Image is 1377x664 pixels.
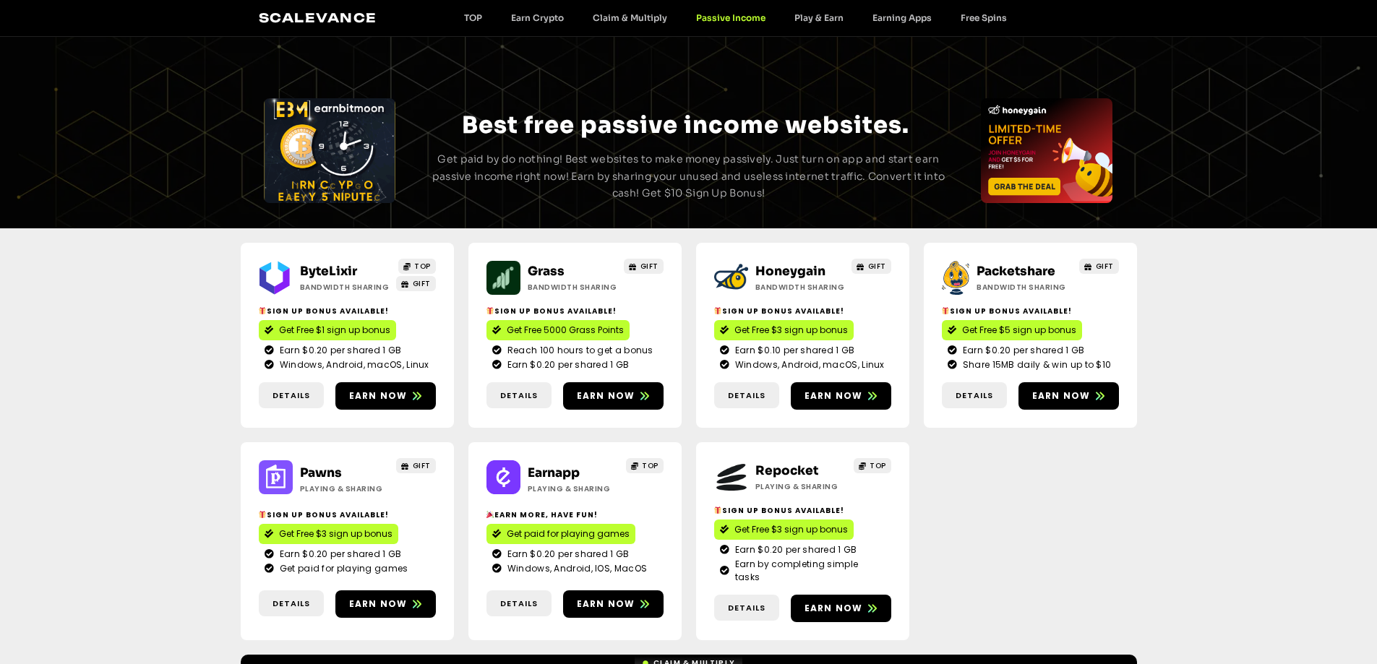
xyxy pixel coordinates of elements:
[504,358,630,371] span: Earn $0.20 per shared 1 GB
[682,12,780,23] a: Passive Income
[349,598,408,611] span: Earn now
[279,527,392,540] span: Get Free $3 sign up bonus
[755,264,825,279] a: Honeygain
[956,389,993,402] span: Details
[507,527,630,540] span: Get paid for playing games
[942,307,949,314] img: 🎁
[413,460,431,471] span: GIFT
[791,595,891,622] a: Earn now
[259,511,266,518] img: 🎁
[946,12,1021,23] a: Free Spins
[335,382,436,410] a: Earn now
[486,524,635,544] a: Get paid for playing games
[259,524,398,544] a: Get Free $3 sign up bonus
[486,509,664,520] h2: Earn More, Have Fun!
[981,98,1112,203] div: Slides
[714,320,854,340] a: Get Free $3 sign up bonus
[642,460,659,471] span: TOP
[507,324,624,337] span: Get Free 5000 Grass Points
[977,282,1067,293] h2: Bandwidth Sharing
[563,590,664,618] a: Earn now
[259,590,324,617] a: Details
[563,382,664,410] a: Earn now
[728,389,765,402] span: Details
[264,98,395,203] div: Slides
[732,558,885,584] span: Earn by completing simple tasks
[640,261,659,272] span: GIFT
[497,12,578,23] a: Earn Crypto
[734,523,848,536] span: Get Free $3 sign up bonus
[300,282,390,293] h2: Bandwidth Sharing
[732,358,885,371] span: Windows, Android, macOS, Linux
[714,595,779,621] a: Details
[259,307,266,314] img: 🎁
[1032,389,1091,402] span: Earn now
[504,344,653,357] span: Reach 100 hours to get a bonus
[486,320,630,340] a: Get Free 5000 Grass Points
[414,261,431,272] span: TOP
[300,483,390,494] h2: Playing & Sharing
[396,276,436,291] a: GIFT
[462,111,909,139] span: Best free passive income websites.
[851,259,891,274] a: GIFT
[300,465,342,480] a: Pawns
[500,598,538,610] span: Details
[626,458,664,473] a: TOP
[500,389,538,402] span: Details
[962,324,1076,337] span: Get Free $5 sign up bonus
[780,12,858,23] a: Play & Earn
[486,307,494,314] img: 🎁
[273,389,310,402] span: Details
[755,282,846,293] h2: Bandwidth Sharing
[528,282,618,293] h2: Bandwidth Sharing
[728,602,765,614] span: Details
[276,358,429,371] span: Windows, Android, macOS, Linux
[276,548,402,561] span: Earn $0.20 per shared 1 GB
[805,389,863,402] span: Earn now
[854,458,891,473] a: TOP
[450,12,497,23] a: TOP
[868,261,886,272] span: GIFT
[805,602,863,615] span: Earn now
[279,324,390,337] span: Get Free $1 sign up bonus
[259,509,436,520] h2: Sign up bonus available!
[755,463,818,478] a: Repocket
[528,264,565,279] a: Grass
[578,12,682,23] a: Claim & Multiply
[1096,261,1114,272] span: GIFT
[486,590,552,617] a: Details
[335,590,436,618] a: Earn now
[259,382,324,409] a: Details
[396,458,436,473] a: GIFT
[858,12,946,23] a: Earning Apps
[398,259,436,274] a: TOP
[486,511,494,518] img: 🎉
[276,562,408,575] span: Get paid for playing games
[714,382,779,409] a: Details
[577,598,635,611] span: Earn now
[942,382,1007,409] a: Details
[486,306,664,316] h2: Sign up bonus available!
[942,320,1082,340] a: Get Free $5 sign up bonus
[577,389,635,402] span: Earn now
[349,389,408,402] span: Earn now
[959,344,1085,357] span: Earn $0.20 per shared 1 GB
[1018,382,1119,410] a: Earn now
[504,562,647,575] span: Windows, Android, IOS, MacOS
[714,307,721,314] img: 🎁
[450,12,1021,23] nav: Menu
[300,264,357,279] a: ByteLixir
[624,259,664,274] a: GIFT
[504,548,630,561] span: Earn $0.20 per shared 1 GB
[734,324,848,337] span: Get Free $3 sign up bonus
[714,506,721,514] img: 🎁
[714,306,891,316] h2: Sign up bonus available!
[714,519,854,540] a: Get Free $3 sign up bonus
[732,344,855,357] span: Earn $0.10 per shared 1 GB
[273,598,310,610] span: Details
[276,344,402,357] span: Earn $0.20 per shared 1 GB
[977,264,1055,279] a: Packetshare
[486,382,552,409] a: Details
[413,278,431,289] span: GIFT
[1079,259,1119,274] a: GIFT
